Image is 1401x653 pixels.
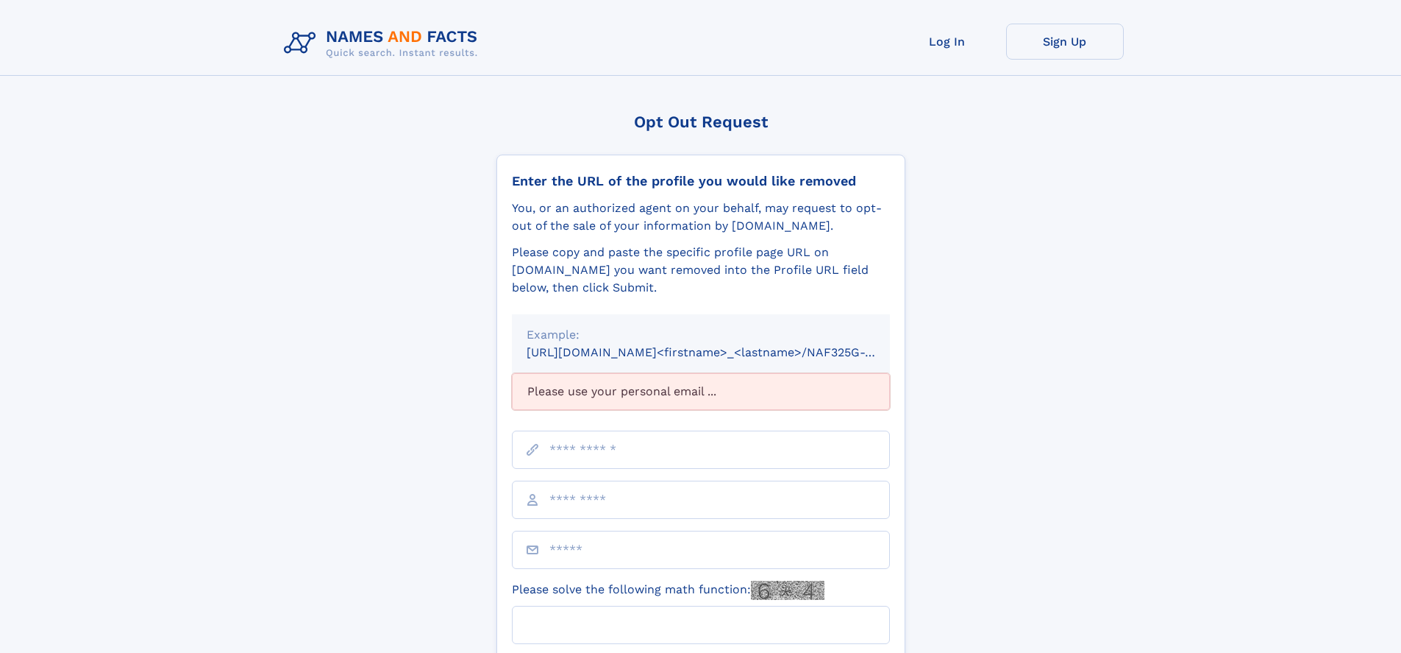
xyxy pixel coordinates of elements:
div: Example: [527,326,875,344]
div: Opt Out Request [496,113,905,131]
a: Sign Up [1006,24,1124,60]
div: You, or an authorized agent on your behalf, may request to opt-out of the sale of your informatio... [512,200,890,235]
div: Enter the URL of the profile you would like removed [512,173,890,189]
div: Please use your personal email ... [512,373,890,410]
a: Log In [888,24,1006,60]
img: Logo Names and Facts [278,24,490,63]
small: [URL][DOMAIN_NAME]<firstname>_<lastname>/NAF325G-xxxxxxxx [527,345,918,359]
div: Please copy and paste the specific profile page URL on [DOMAIN_NAME] you want removed into the Pr... [512,244,890,297]
label: Please solve the following math function: [512,581,824,600]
